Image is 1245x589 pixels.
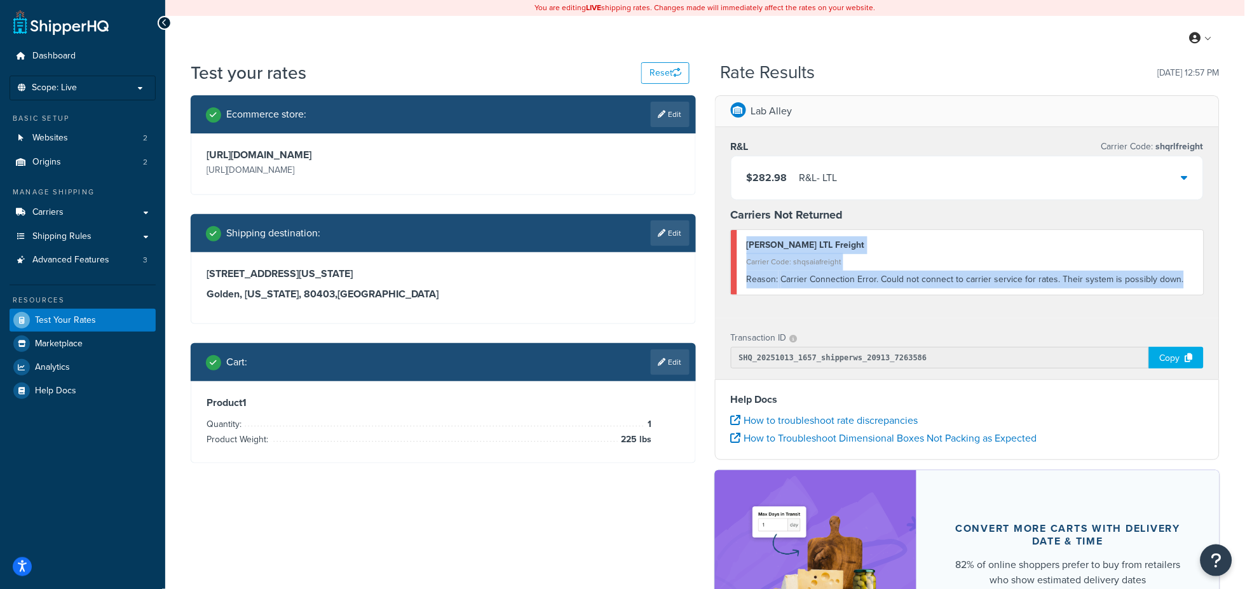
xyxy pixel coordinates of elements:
span: $282.98 [747,170,787,185]
button: Reset [641,62,690,84]
span: 225 lbs [618,432,651,447]
p: Transaction ID [731,329,787,347]
button: Open Resource Center [1201,545,1232,576]
a: How to Troubleshoot Dimensional Boxes Not Packing as Expected [731,431,1037,445]
li: Advanced Features [10,248,156,272]
a: Dashboard [10,44,156,68]
h2: Ecommerce store : [226,109,306,120]
span: Reason: [747,273,779,286]
span: Scope: Live [32,83,77,93]
span: Websites [32,133,68,144]
div: Manage Shipping [10,187,156,198]
span: 2 [143,133,147,144]
a: Origins2 [10,151,156,174]
div: R&L - LTL [799,169,838,187]
span: 2 [143,157,147,168]
span: Product Weight: [207,433,271,446]
h3: [STREET_ADDRESS][US_STATE] [207,267,680,280]
div: Resources [10,295,156,306]
span: Analytics [35,362,70,373]
h2: Cart : [226,356,247,368]
h3: R&L [731,140,749,153]
b: LIVE [587,2,602,13]
span: Shipping Rules [32,231,92,242]
span: Help Docs [35,386,76,396]
span: Marketplace [35,339,83,349]
a: Advanced Features3 [10,248,156,272]
li: Origins [10,151,156,174]
h1: Test your rates [191,60,306,85]
span: Advanced Features [32,255,109,266]
p: [URL][DOMAIN_NAME] [207,161,440,179]
h2: Rate Results [721,63,815,83]
div: Convert more carts with delivery date & time [947,522,1189,548]
div: 82% of online shoppers prefer to buy from retailers who show estimated delivery dates [947,557,1189,588]
a: How to troubleshoot rate discrepancies [731,413,918,428]
h3: [URL][DOMAIN_NAME] [207,149,440,161]
h3: Golden, [US_STATE], 80403 , [GEOGRAPHIC_DATA] [207,288,680,301]
span: Carriers [32,207,64,218]
p: Carrier Code: [1101,138,1204,156]
div: Carrier Code: shqsaiafreight [747,253,1195,271]
span: shqrlfreight [1153,140,1204,153]
a: Websites2 [10,126,156,150]
span: Quantity: [207,417,245,431]
a: Edit [651,349,690,375]
span: 1 [644,417,651,432]
p: [DATE] 12:57 PM [1158,64,1220,82]
span: 3 [143,255,147,266]
a: Test Your Rates [10,309,156,332]
li: Websites [10,126,156,150]
a: Edit [651,102,690,127]
strong: Carriers Not Returned [731,206,843,223]
p: Lab Alley [751,102,793,120]
h3: Product 1 [207,396,680,409]
span: Test Your Rates [35,315,96,326]
span: Origins [32,157,61,168]
span: Dashboard [32,51,76,62]
a: Marketplace [10,332,156,355]
div: [PERSON_NAME] LTL Freight [747,236,1195,254]
a: Shipping Rules [10,225,156,248]
h2: Shipping destination : [226,227,320,239]
a: Edit [651,220,690,246]
a: Carriers [10,201,156,224]
div: Copy [1149,347,1204,369]
a: Analytics [10,356,156,379]
div: Carrier Connection Error. Could not connect to carrier service for rates. Their system is possibl... [747,271,1195,288]
div: Basic Setup [10,113,156,124]
a: Help Docs [10,379,156,402]
h4: Help Docs [731,392,1204,407]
